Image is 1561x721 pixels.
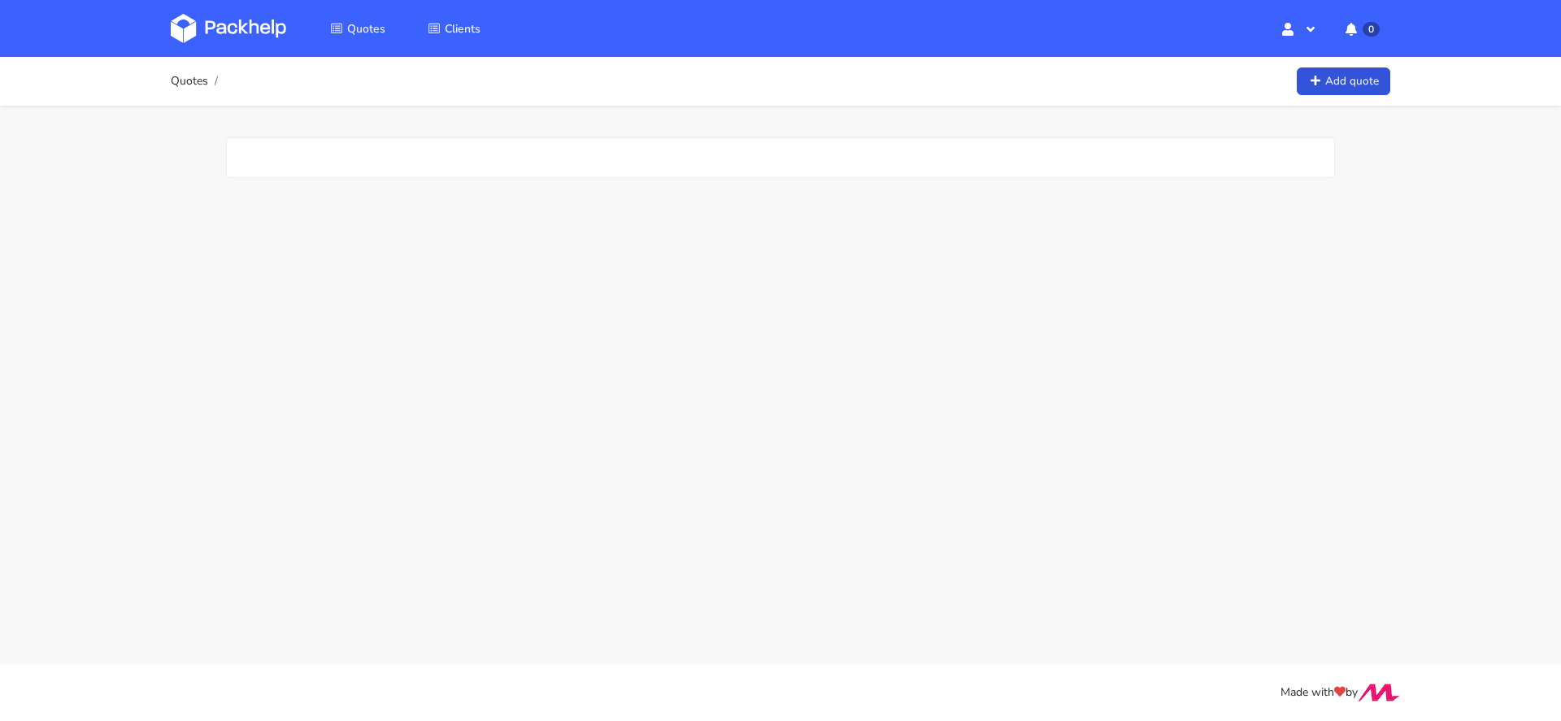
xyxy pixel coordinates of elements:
[408,14,500,43] a: Clients
[311,14,405,43] a: Quotes
[150,684,1411,702] div: Made with by
[1363,22,1380,37] span: 0
[347,21,385,37] span: Quotes
[1358,684,1400,701] img: Move Closer
[171,65,223,98] nav: breadcrumb
[1297,67,1390,96] a: Add quote
[1333,14,1390,43] button: 0
[171,75,208,88] a: Quotes
[445,21,480,37] span: Clients
[171,14,286,43] img: Dashboard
